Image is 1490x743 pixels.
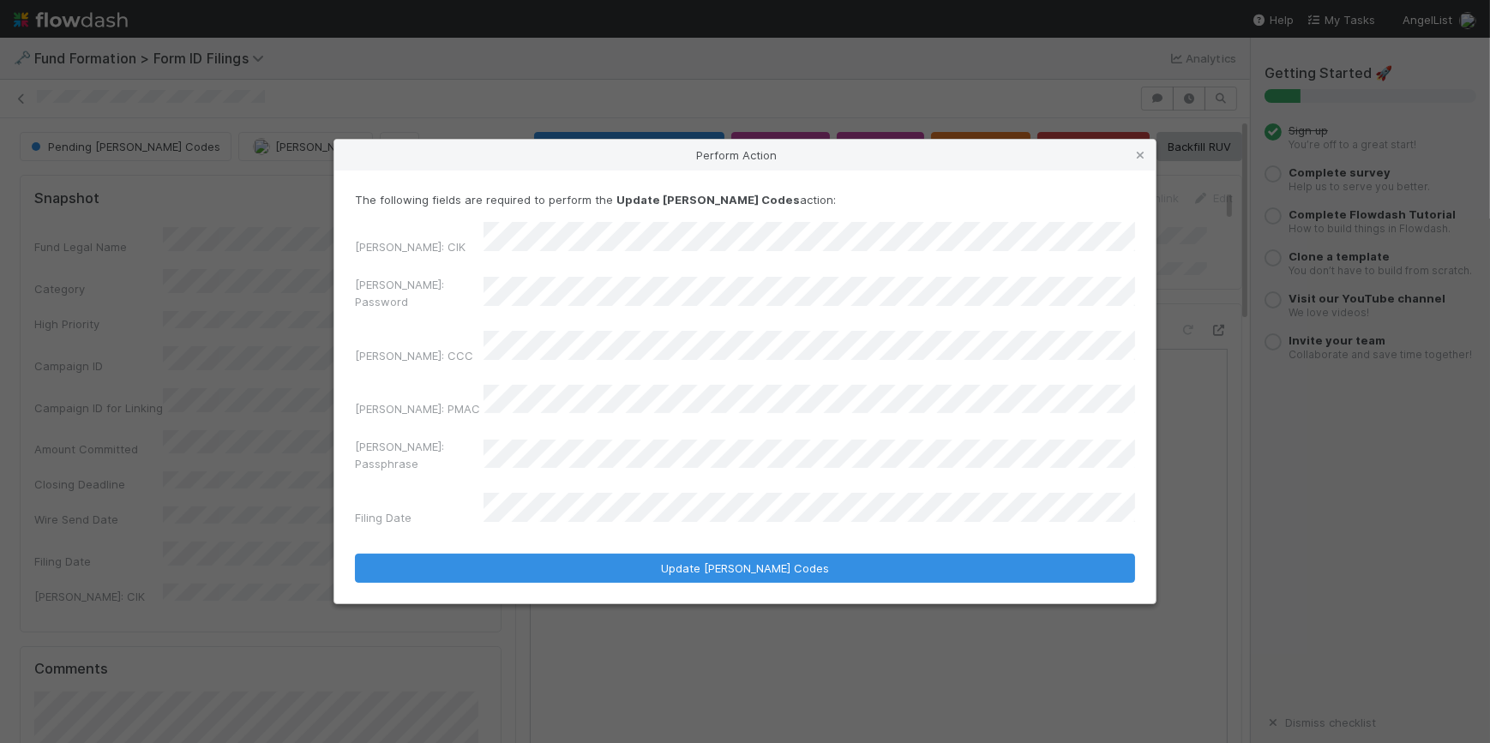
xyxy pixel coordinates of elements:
button: Update [PERSON_NAME] Codes [355,554,1135,583]
strong: Update [PERSON_NAME] Codes [616,193,800,207]
label: [PERSON_NAME]: Passphrase [355,438,484,472]
label: Filing Date [355,509,412,526]
div: Perform Action [334,140,1156,171]
label: [PERSON_NAME]: CCC [355,347,473,364]
label: [PERSON_NAME]: PMAC [355,400,480,417]
p: The following fields are required to perform the action: [355,191,1135,208]
label: [PERSON_NAME]: Password [355,276,484,310]
label: [PERSON_NAME]: CIK [355,238,466,255]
